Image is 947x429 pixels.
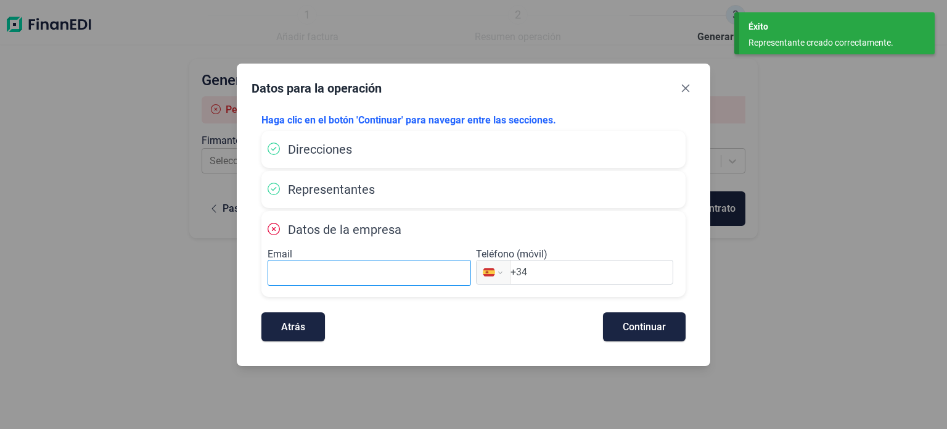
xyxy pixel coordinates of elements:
span: Representantes [288,182,375,197]
span: Atrás [281,322,305,331]
div: Representante creado correctamente. [748,36,916,49]
span: Datos de la empresa [288,222,401,237]
button: Continuar [603,312,686,341]
div: Éxito [748,20,925,33]
span: Direcciones [288,142,352,157]
div: Datos para la operación [252,80,382,97]
button: Atrás [261,312,325,341]
label: Email [268,248,292,260]
p: Haga clic en el botón 'Continuar' para navegar entre las secciones. [261,113,686,128]
button: Close [676,78,695,98]
label: Teléfono (móvil) [476,248,547,260]
span: Continuar [623,322,666,331]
